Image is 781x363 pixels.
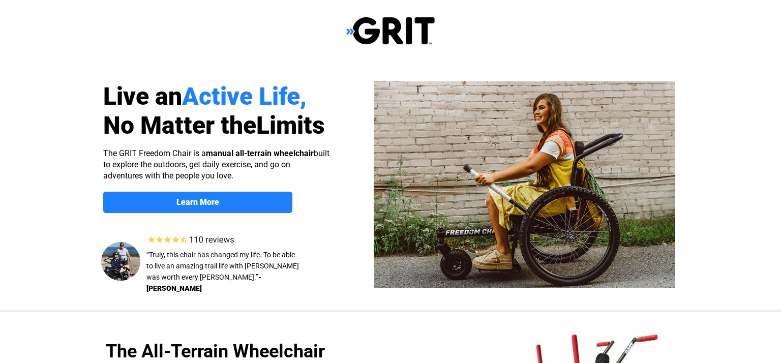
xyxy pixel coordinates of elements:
[103,111,256,140] span: No Matter the
[103,148,329,180] span: The GRIT Freedom Chair is a built to explore the outdoors, get daily exercise, and go on adventur...
[182,82,307,111] span: Active Life,
[103,192,292,213] a: Learn More
[256,111,325,140] span: Limits
[176,197,219,207] strong: Learn More
[146,251,299,281] span: “Truly, this chair has changed my life. To be able to live an amazing trail life with [PERSON_NAM...
[103,82,182,111] span: Live an
[206,148,314,158] strong: manual all-terrain wheelchair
